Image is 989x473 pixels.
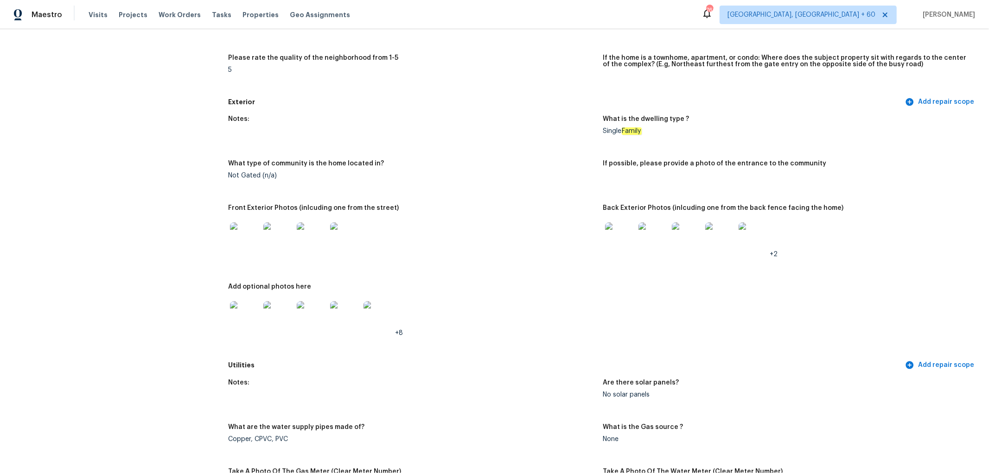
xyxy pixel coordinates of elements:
[603,379,679,386] h5: Are there solar panels?
[228,67,595,73] div: 5
[242,10,279,19] span: Properties
[290,10,350,19] span: Geo Assignments
[119,10,147,19] span: Projects
[919,10,975,19] span: [PERSON_NAME]
[770,251,778,258] span: +2
[603,116,689,122] h5: What is the dwelling type ?
[228,55,398,61] h5: Please rate the quality of the neighborhood from 1-5
[228,360,903,370] h5: Utilities
[228,172,595,179] div: Not Gated (n/a)
[727,10,875,19] span: [GEOGRAPHIC_DATA], [GEOGRAPHIC_DATA] + 60
[228,436,595,442] div: Copper, CPVC, PVC
[395,330,403,336] span: +8
[228,97,903,107] h5: Exterior
[903,94,978,111] button: Add repair scope
[603,55,970,68] h5: If the home is a townhome, apartment, or condo: Where does the subject property sit with regards ...
[706,6,713,15] div: 760
[228,160,384,167] h5: What type of community is the home located in?
[603,424,683,430] h5: What is the Gas source ?
[903,357,978,374] button: Add repair scope
[32,10,62,19] span: Maestro
[228,379,249,386] h5: Notes:
[603,128,970,134] div: Single
[89,10,108,19] span: Visits
[603,160,827,167] h5: If possible, please provide a photo of the entrance to the community
[228,284,311,290] h5: Add optional photos here
[228,116,249,122] h5: Notes:
[228,424,364,430] h5: What are the water supply pipes made of?
[212,12,231,18] span: Tasks
[228,205,399,211] h5: Front Exterior Photos (inlcuding one from the street)
[603,205,844,211] h5: Back Exterior Photos (inlcuding one from the back fence facing the home)
[907,96,974,108] span: Add repair scope
[907,359,974,371] span: Add repair scope
[603,436,970,442] div: None
[603,391,970,398] div: No solar panels
[159,10,201,19] span: Work Orders
[622,127,642,135] em: Family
